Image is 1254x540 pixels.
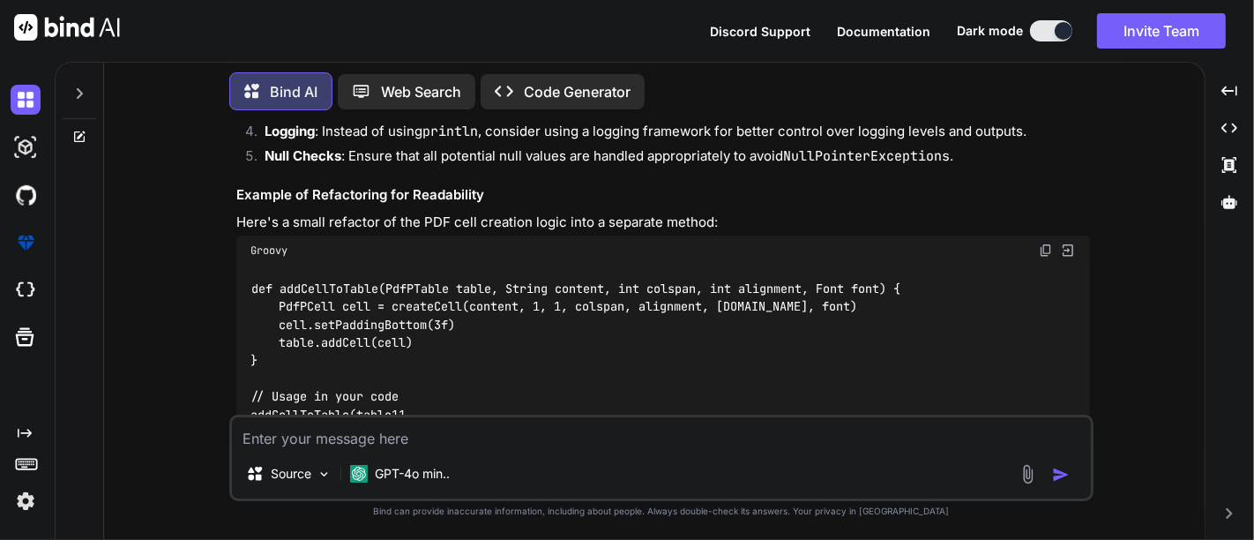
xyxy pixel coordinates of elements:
p: Bind AI [270,81,317,102]
img: githubDark [11,180,41,210]
img: Open in Browser [1060,243,1076,259]
img: Bind AI [14,14,120,41]
p: : Instead of using , consider using a logging framework for better control over logging levels an... [265,122,1090,142]
img: icon [1052,466,1070,484]
img: darkAi-studio [11,132,41,162]
code: println [422,123,478,140]
strong: Null Checks [265,147,341,164]
span: Dark mode [957,22,1023,40]
code: def addCellToTable(PdfPTable table, String content, int colspan, int alignment, Font font) { PdfP... [250,280,900,424]
img: settings [11,486,41,516]
button: Discord Support [710,22,810,41]
strong: Logging [265,123,315,139]
p: Web Search [381,81,461,102]
img: GPT-4o mini [350,465,368,483]
span: Groovy [250,244,287,258]
span: Discord Support [710,24,810,39]
img: Pick Models [317,467,332,482]
p: Source [271,465,311,483]
h3: Example of Refactoring for Readability [236,185,1090,206]
img: cloudideIcon [11,275,41,305]
img: premium [11,228,41,258]
p: Bind can provide inaccurate information, including about people. Always double-check its answers.... [229,505,1094,518]
p: : Ensure that all potential null values are handled appropriately to avoid . [265,146,1090,167]
img: copy [1039,244,1053,258]
button: Documentation [837,22,930,41]
img: darkChat [11,85,41,115]
code: NullPointerExceptions [783,147,950,165]
img: attachment [1018,464,1038,484]
p: GPT-4o min.. [375,465,450,483]
p: Code Generator [524,81,631,102]
span: Documentation [837,24,930,39]
p: Here's a small refactor of the PDF cell creation logic into a separate method: [236,213,1090,233]
button: Invite Team [1097,13,1226,49]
